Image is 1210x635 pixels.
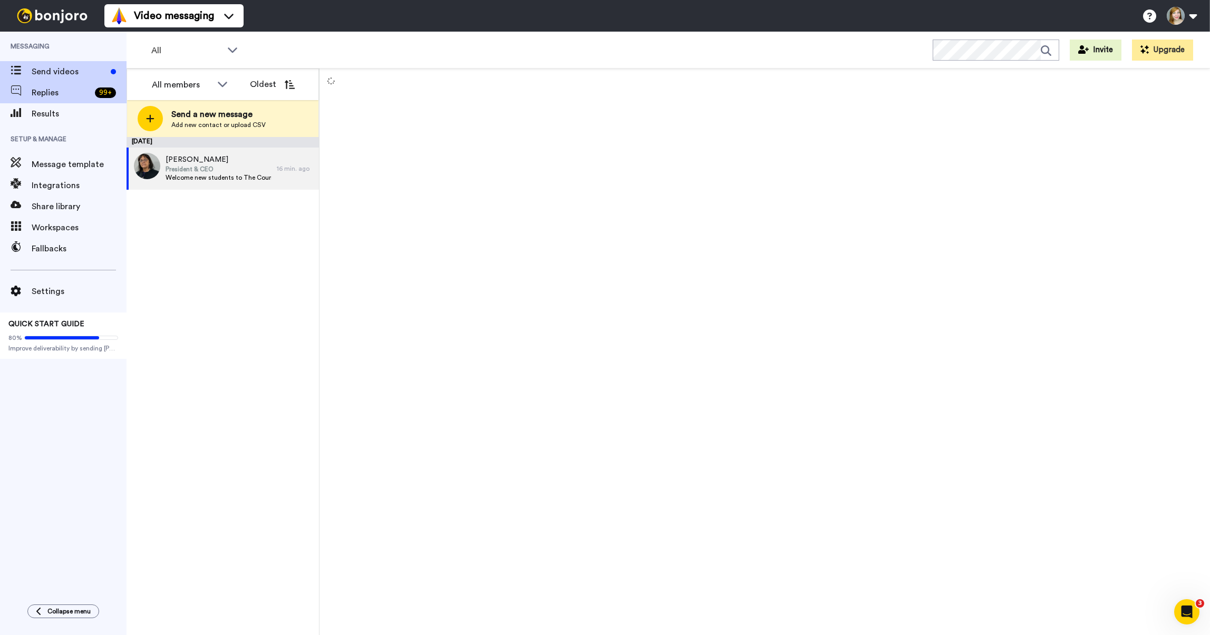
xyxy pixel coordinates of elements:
iframe: Intercom live chat [1174,599,1199,624]
span: President & CEO [166,165,272,173]
span: Send videos [32,65,107,78]
span: Replies [32,86,91,99]
span: Message template [32,158,127,171]
span: All [151,44,222,57]
div: 16 min. ago [277,164,314,173]
div: [DATE] [127,137,319,148]
span: 3 [1196,599,1204,608]
span: Collapse menu [47,607,91,616]
img: bj-logo-header-white.svg [13,8,92,23]
div: 99 + [95,87,116,98]
div: All members [152,79,212,91]
img: fb5bde77-e8e5-4452-bb46-031abad76848.jpg [134,153,160,179]
span: Video messaging [134,8,214,23]
span: Workspaces [32,221,127,234]
button: Upgrade [1132,40,1193,61]
span: Add new contact or upload CSV [171,121,266,129]
span: Fallbacks [32,242,127,255]
span: [PERSON_NAME] [166,154,272,165]
span: Send a new message [171,108,266,121]
button: Oldest [242,74,303,95]
span: Integrations [32,179,127,192]
span: Settings [32,285,127,298]
span: Share library [32,200,127,213]
span: QUICK START GUIDE [8,320,84,328]
span: 80% [8,334,22,342]
span: Welcome new students to The Course Course [166,173,272,182]
button: Invite [1070,40,1121,61]
span: Results [32,108,127,120]
button: Collapse menu [27,604,99,618]
span: Improve deliverability by sending [PERSON_NAME]’s from your own email [8,344,118,353]
img: vm-color.svg [111,7,128,24]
